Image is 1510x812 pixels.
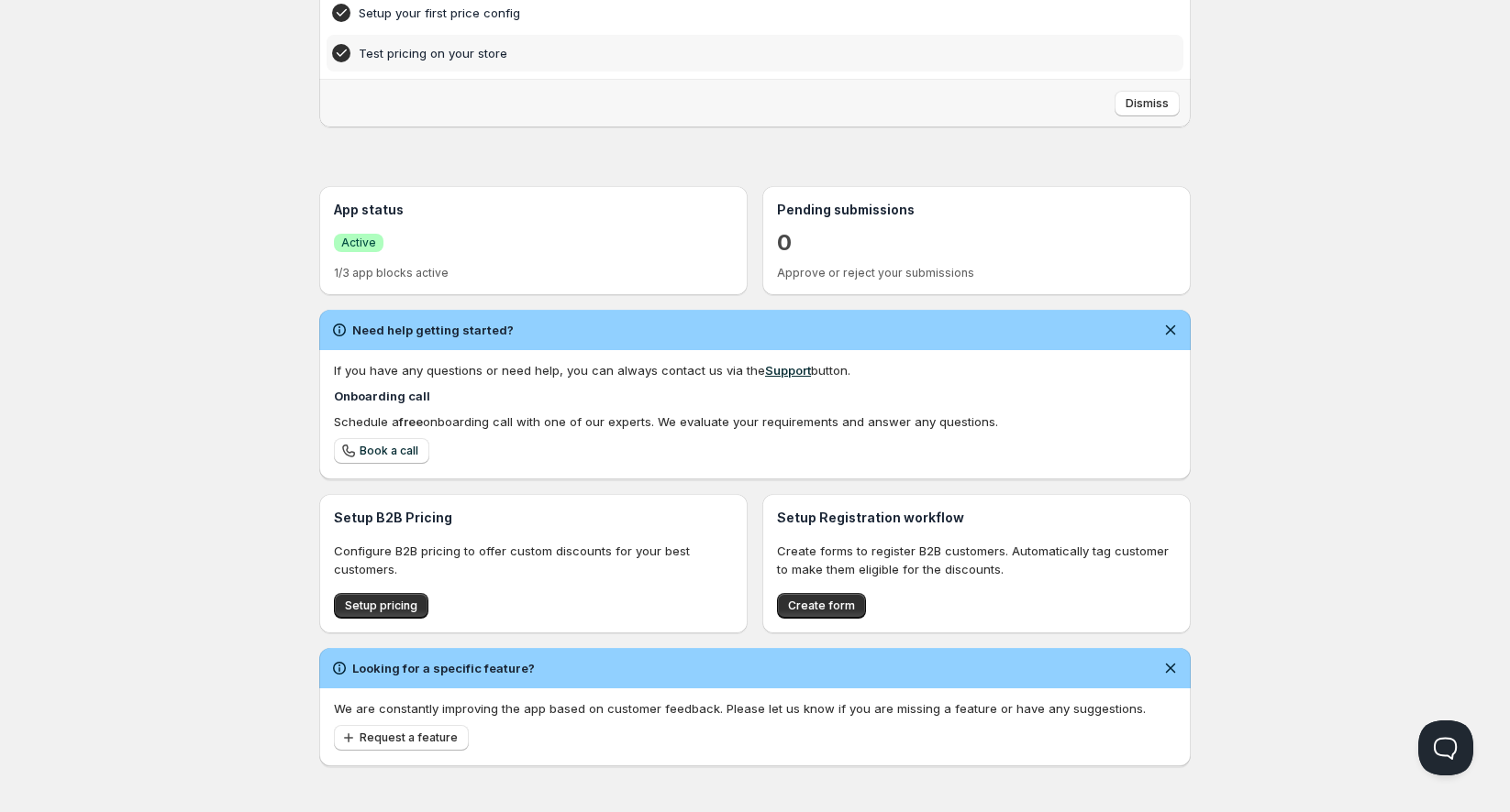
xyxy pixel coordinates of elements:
button: Dismiss [1115,91,1180,116]
span: Request a feature [360,730,458,745]
iframe: Help Scout Beacon - Open [1418,720,1473,775]
p: Create forms to register B2B customers. Automatically tag customer to make them eligible for the ... [777,542,1176,578]
button: Setup pricing [334,593,428,619]
span: Setup pricing [345,598,417,613]
button: Dismiss notification [1158,317,1183,343]
button: Dismiss notification [1158,655,1183,681]
p: 1/3 app blocks active [334,266,733,280]
h3: App status [334,201,733,219]
b: free [399,414,423,429]
p: Configure B2B pricing to offer custom discounts for your best customers. [334,542,733,578]
p: We are constantly improving the app based on customer feedback. Please let us know if you are mis... [334,699,1176,718]
h4: Test pricing on your store [359,44,1094,62]
h4: Setup your first price config [359,4,1094,22]
h2: Looking for a specific feature? [352,659,535,677]
h3: Setup B2B Pricing [334,509,733,527]
p: Approve or reject your submissions [777,266,1176,280]
a: SuccessActive [334,233,383,252]
h3: Setup Registration workflow [777,509,1176,527]
div: If you have any questions or need help, you can always contact us via the button. [334,361,1176,379]
a: 0 [777,228,792,258]
a: Support [765,363,811,378]
button: Request a feature [334,725,469,751]
div: Schedule a onboarding call with one of our experts. We evaluate your requirements and answer any ... [334,412,1176,431]
span: Book a call [360,444,418,458]
button: Create form [777,593,866,619]
h3: Pending submissions [777,201,1176,219]
span: Create form [788,598,855,613]
span: Active [341,236,376,250]
a: Book a call [334,438,429,464]
span: Dismiss [1126,96,1169,111]
h2: Need help getting started? [352,321,514,339]
h4: Onboarding call [334,387,1176,405]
